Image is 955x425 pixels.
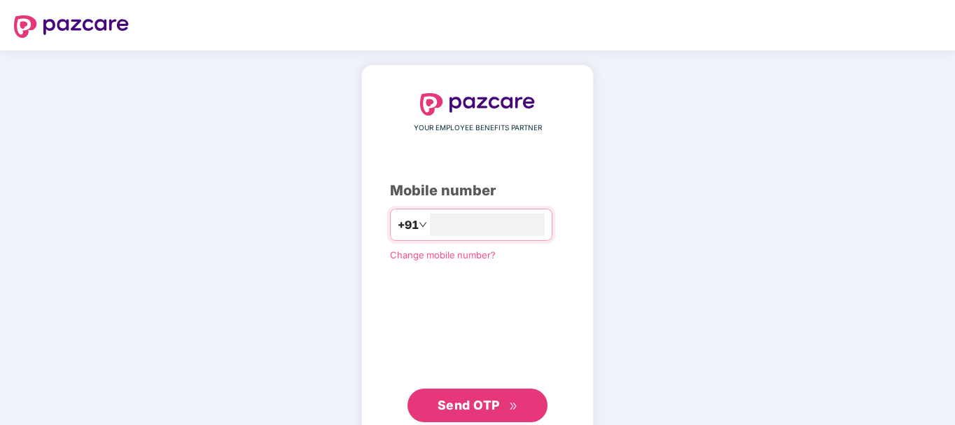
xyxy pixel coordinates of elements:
img: logo [420,93,535,116]
span: down [419,221,427,229]
span: double-right [509,402,518,411]
a: Change mobile number? [390,249,496,260]
span: +91 [398,216,419,234]
span: YOUR EMPLOYEE BENEFITS PARTNER [414,123,542,134]
span: Send OTP [438,398,500,412]
button: Send OTPdouble-right [407,389,548,422]
img: logo [14,15,129,38]
div: Mobile number [390,180,565,202]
